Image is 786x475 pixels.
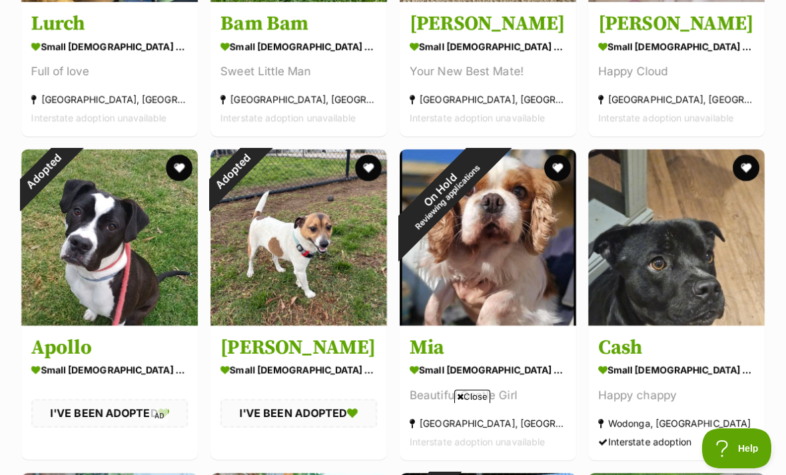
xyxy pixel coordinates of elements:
[598,335,755,360] h3: Cash
[21,325,198,459] a: Apollo small [DEMOGRAPHIC_DATA] Dog I'VE BEEN ADOPTED favourite
[410,386,566,404] div: Beautiful Gentle Girl
[220,360,377,380] div: small [DEMOGRAPHIC_DATA] Dog
[702,428,773,468] iframe: Help Scout Beacon - Open
[151,408,635,468] iframe: Advertisement
[598,432,755,450] div: Interstate adoption
[410,63,566,81] div: Your New Best Mate!
[31,399,188,427] div: I'VE BEEN ADOPTED
[31,63,188,81] div: Full of love
[588,149,765,326] img: Cash
[410,91,566,109] div: [GEOGRAPHIC_DATA], [GEOGRAPHIC_DATA]
[410,37,566,56] div: small [DEMOGRAPHIC_DATA] Dog
[210,315,387,328] a: Adopted
[598,63,755,81] div: Happy Cloud
[400,315,576,328] a: On HoldReviewing applications
[31,11,188,37] h3: Lurch
[355,155,382,181] button: favourite
[220,399,377,427] div: I'VE BEEN ADOPTED
[210,325,387,459] a: [PERSON_NAME] small [DEMOGRAPHIC_DATA] Dog I'VE BEEN ADOPTED favourite
[598,386,755,404] div: Happy chappy
[210,1,387,137] a: Bam Bam small [DEMOGRAPHIC_DATA] Dog Sweet Little Man [GEOGRAPHIC_DATA], [GEOGRAPHIC_DATA] Inters...
[400,325,576,460] a: Mia small [DEMOGRAPHIC_DATA] Dog Beautiful Gentle Girl [GEOGRAPHIC_DATA], [GEOGRAPHIC_DATA] Inter...
[21,315,198,328] a: Adopted
[598,91,755,109] div: [GEOGRAPHIC_DATA], [GEOGRAPHIC_DATA]
[413,163,482,232] span: Reviewing applications
[370,120,517,267] div: On Hold
[4,132,83,211] div: Adopted
[31,112,167,123] span: Interstate adoption unavailable
[220,335,377,360] h3: [PERSON_NAME]
[598,414,755,432] div: Wodonga, [GEOGRAPHIC_DATA]
[220,91,377,109] div: [GEOGRAPHIC_DATA], [GEOGRAPHIC_DATA]
[220,11,377,37] h3: Bam Bam
[588,325,765,460] a: Cash small [DEMOGRAPHIC_DATA] Dog Happy chappy Wodonga, [GEOGRAPHIC_DATA] Interstate adoption fav...
[544,155,570,181] button: favourite
[31,335,188,360] h3: Apollo
[410,335,566,360] h3: Mia
[31,360,188,380] div: small [DEMOGRAPHIC_DATA] Dog
[598,37,755,56] div: small [DEMOGRAPHIC_DATA] Dog
[151,408,168,424] span: AD
[210,149,387,326] img: Jackie Chan
[410,112,545,123] span: Interstate adoption unavailable
[598,112,733,123] span: Interstate adoption unavailable
[598,360,755,380] div: small [DEMOGRAPHIC_DATA] Dog
[21,1,198,137] a: Lurch small [DEMOGRAPHIC_DATA] Dog Full of love [GEOGRAPHIC_DATA], [GEOGRAPHIC_DATA] Interstate a...
[588,1,765,137] a: [PERSON_NAME] small [DEMOGRAPHIC_DATA] Dog Happy Cloud [GEOGRAPHIC_DATA], [GEOGRAPHIC_DATA] Inter...
[21,149,198,326] img: Apollo
[400,1,576,137] a: [PERSON_NAME] small [DEMOGRAPHIC_DATA] Dog Your New Best Mate! [GEOGRAPHIC_DATA], [GEOGRAPHIC_DAT...
[454,390,490,403] span: Close
[166,155,193,181] button: favourite
[220,63,377,81] div: Sweet Little Man
[220,112,356,123] span: Interstate adoption unavailable
[220,37,377,56] div: small [DEMOGRAPHIC_DATA] Dog
[31,91,188,109] div: [GEOGRAPHIC_DATA], [GEOGRAPHIC_DATA]
[598,11,755,37] h3: [PERSON_NAME]
[193,132,272,211] div: Adopted
[410,11,566,37] h3: [PERSON_NAME]
[400,149,576,326] img: Mia
[733,155,759,181] button: favourite
[410,360,566,380] div: small [DEMOGRAPHIC_DATA] Dog
[31,37,188,56] div: small [DEMOGRAPHIC_DATA] Dog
